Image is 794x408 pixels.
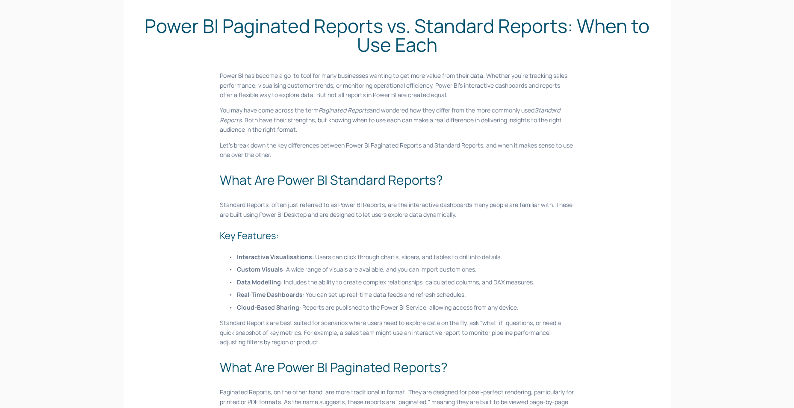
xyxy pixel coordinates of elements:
strong: Custom Visuals [237,265,283,273]
p: : Reports are published to the Power BI Service, allowing access from any device. [237,303,574,312]
p: Paginated Reports, on the other hand, are more traditional in format. They are designed for pixel... [220,387,574,407]
h2: What Are Power BI Paginated Reports? [220,358,574,377]
p: : Users can click through charts, slicers, and tables to drill into details. [237,252,574,262]
strong: Interactive Visualisations [237,253,312,261]
p: Let’s break down the key differences between Power BI Paginated Reports and Standard Reports, and... [220,141,574,160]
p: : A wide range of visuals are available, and you can import custom ones. [237,265,574,274]
p: Standard Reports are best suited for scenarios where users need to explore data on the fly, ask "... [220,318,574,347]
p: Power BI has become a go-to tool for many businesses wanting to get more value from their data. W... [220,71,574,100]
p: You may have come across the term and wondered how they differ from the more commonly used . Both... [220,106,574,134]
h3: Key Features: [220,229,574,243]
h2: What Are Power BI Standard Reports? [220,170,574,189]
em: Paginated Reports [319,106,369,114]
em: Standard Reports [220,106,561,124]
p: : Includes the ability to create complex relationships, calculated columns, and DAX measures. [237,278,574,287]
strong: Cloud-Based Sharing [237,303,299,311]
p: Standard Reports, often just referred to as Power BI Reports, are the interactive dashboards many... [220,200,574,219]
strong: Real-Time Dashboards [237,290,303,299]
h1: Power BI Paginated Reports vs. Standard Reports: When to Use Each [128,16,667,54]
strong: Data Modelling [237,278,281,286]
p: : You can set up real-time data feeds and refresh schedules. [237,290,574,299]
